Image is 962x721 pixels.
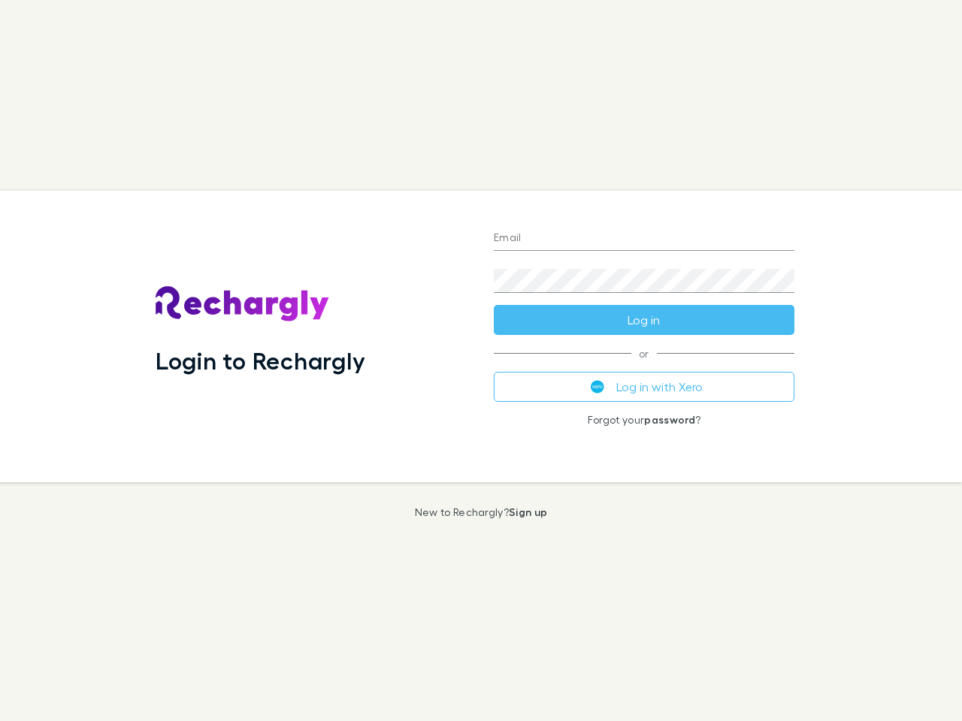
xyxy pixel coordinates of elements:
button: Log in [494,305,794,335]
img: Rechargly's Logo [156,286,330,322]
p: Forgot your ? [494,414,794,426]
img: Xero's logo [591,380,604,394]
a: Sign up [509,505,547,518]
span: or [494,353,794,354]
p: New to Rechargly? [415,506,548,518]
button: Log in with Xero [494,372,794,402]
h1: Login to Rechargly [156,346,365,375]
a: password [644,413,695,426]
